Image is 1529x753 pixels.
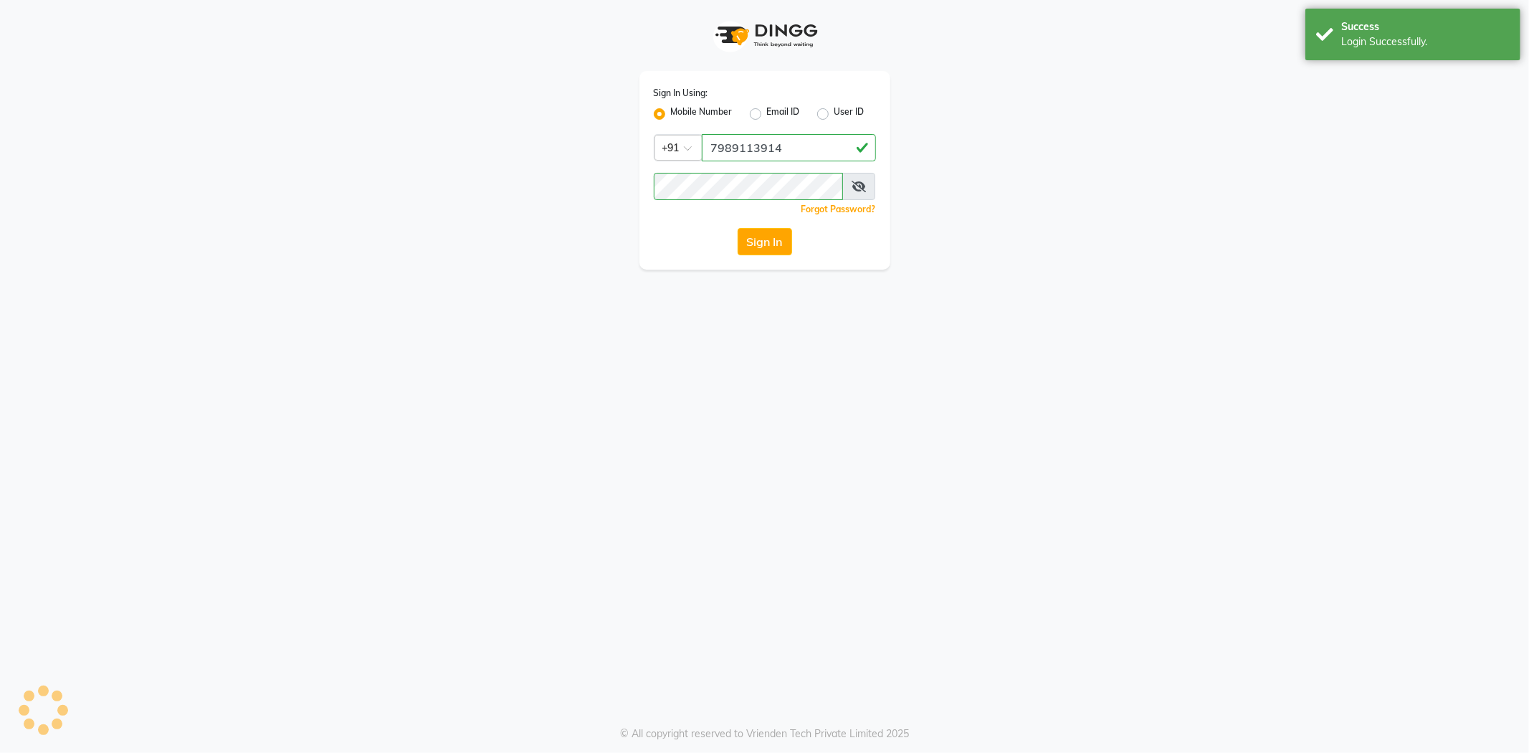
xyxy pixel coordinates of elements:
[1341,34,1510,49] div: Login Successfully.
[654,87,708,100] label: Sign In Using:
[654,173,844,200] input: Username
[767,105,800,123] label: Email ID
[738,228,792,255] button: Sign In
[834,105,864,123] label: User ID
[702,134,876,161] input: Username
[708,14,822,57] img: logo1.svg
[1341,19,1510,34] div: Success
[671,105,733,123] label: Mobile Number
[801,204,876,214] a: Forgot Password?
